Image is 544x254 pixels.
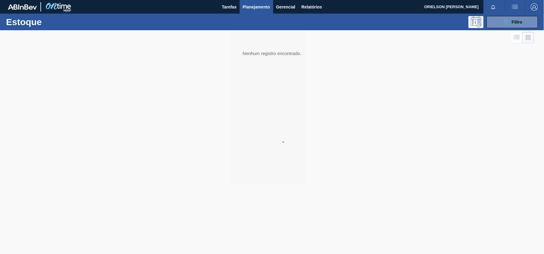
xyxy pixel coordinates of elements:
[276,3,296,11] span: Gerencial
[531,3,538,11] img: Logout
[8,4,37,10] img: TNhmsLtSVTkK8tSr43FrP2fwEKptu5GPRR3wAAAABJRU5ErkJggg==
[6,18,95,25] h1: Estoque
[469,16,484,28] div: Pogramando: nenhum usuário selecionado
[484,3,503,11] button: Notificações
[302,3,322,11] span: Relatórios
[511,3,519,11] img: userActions
[222,3,237,11] span: Tarefas
[512,20,523,24] span: Filtro
[243,3,270,11] span: Planejamento
[487,16,538,28] button: Filtro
